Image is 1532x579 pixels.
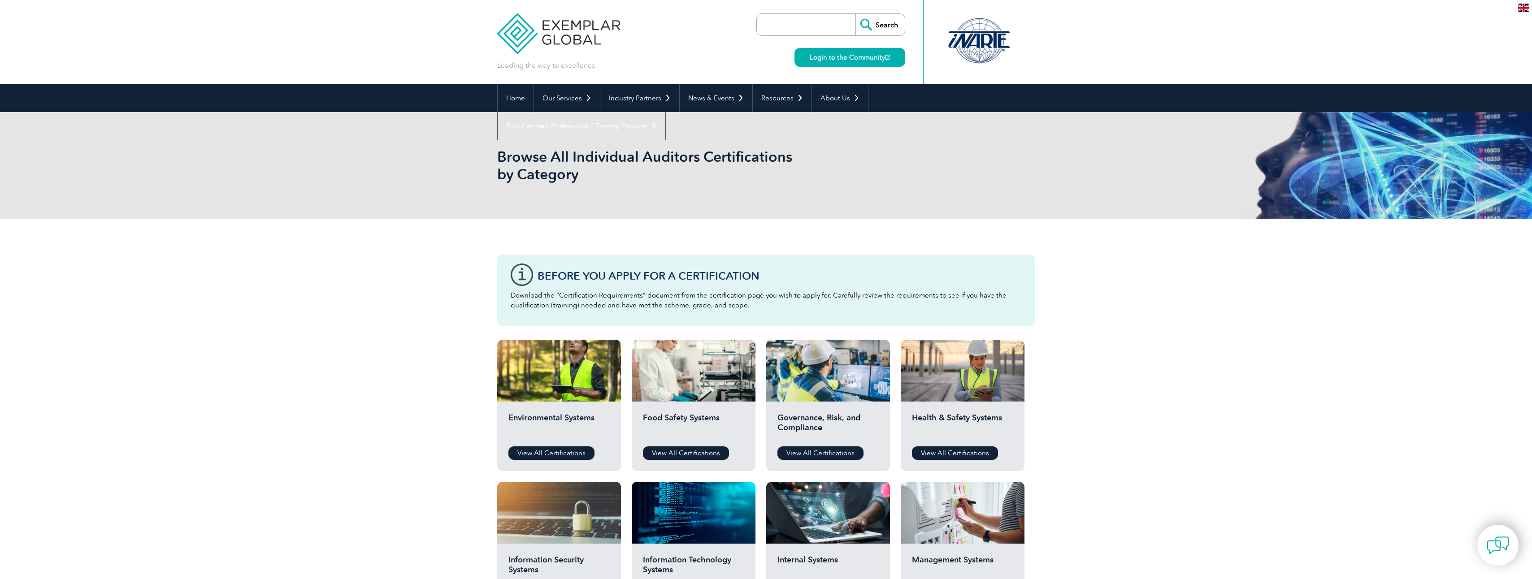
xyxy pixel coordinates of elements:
[680,84,752,112] a: News & Events
[498,84,534,112] a: Home
[777,446,864,460] a: View All Certifications
[600,84,679,112] a: Industry Partners
[1518,4,1529,12] img: en
[885,55,890,60] img: open_square.png
[534,84,600,112] a: Our Services
[508,446,595,460] a: View All Certifications
[912,413,1013,440] h2: Health & Safety Systems
[777,413,879,440] h2: Governance, Risk, and Compliance
[812,84,868,112] a: About Us
[643,446,729,460] a: View All Certifications
[508,413,610,440] h2: Environmental Systems
[912,446,998,460] a: View All Certifications
[794,48,905,67] a: Login to the Community
[1487,534,1509,557] img: contact-chat.png
[498,112,665,140] a: Find Certified Professional / Training Provider
[511,290,1022,310] p: Download the “Certification Requirements” document from the certification page you wish to apply ...
[643,413,744,440] h2: Food Safety Systems
[753,84,812,112] a: Resources
[855,14,905,35] input: Search
[497,60,595,70] p: Leading the way to excellence
[538,270,1022,281] h3: Before You Apply For a Certification
[497,148,842,183] h1: Browse All Individual Auditors Certifications by Category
